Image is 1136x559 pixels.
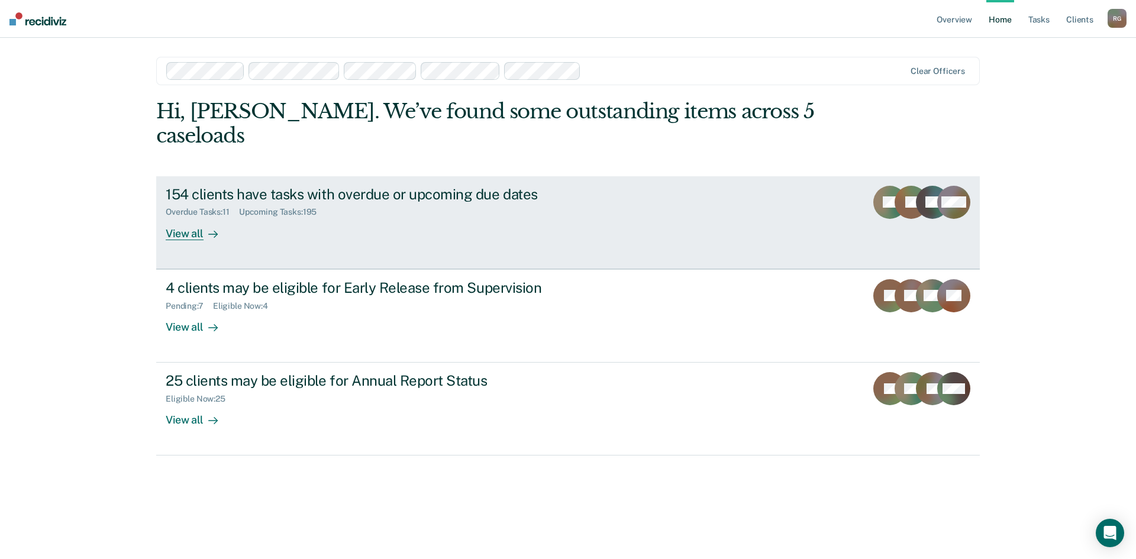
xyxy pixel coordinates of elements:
img: Recidiviz [9,12,66,25]
div: Pending : 7 [166,301,213,311]
div: Eligible Now : 4 [213,301,277,311]
div: Open Intercom Messenger [1096,519,1124,547]
a: 25 clients may be eligible for Annual Report StatusEligible Now:25View all [156,363,980,455]
button: RG [1108,9,1127,28]
div: Hi, [PERSON_NAME]. We’ve found some outstanding items across 5 caseloads [156,99,815,148]
div: View all [166,217,232,240]
div: R G [1108,9,1127,28]
div: Upcoming Tasks : 195 [239,207,327,217]
div: Clear officers [911,66,965,76]
div: 25 clients may be eligible for Annual Report Status [166,372,581,389]
div: View all [166,311,232,334]
div: 154 clients have tasks with overdue or upcoming due dates [166,186,581,203]
a: 4 clients may be eligible for Early Release from SupervisionPending:7Eligible Now:4View all [156,269,980,363]
a: 154 clients have tasks with overdue or upcoming due datesOverdue Tasks:11Upcoming Tasks:195View all [156,176,980,269]
div: View all [166,404,232,427]
div: 4 clients may be eligible for Early Release from Supervision [166,279,581,296]
div: Eligible Now : 25 [166,394,235,404]
div: Overdue Tasks : 11 [166,207,239,217]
